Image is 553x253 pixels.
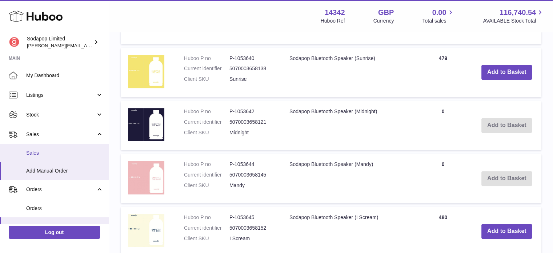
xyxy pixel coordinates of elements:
dd: 5070003658121 [229,119,275,126]
div: Sodapop Limited [27,35,92,49]
span: 0.00 [432,8,446,17]
dt: Current identifier [184,119,229,126]
button: Add to Basket [481,224,532,239]
dt: Huboo P no [184,55,229,62]
td: 0 [414,154,472,203]
img: david@sodapop-audio.co.uk [9,37,20,48]
dd: I Scream [229,235,275,242]
dt: Current identifier [184,171,229,178]
a: Log out [9,226,100,239]
span: Orders [26,205,103,212]
span: AVAILABLE Stock Total [483,17,544,24]
dd: 5070003658138 [229,65,275,72]
div: Huboo Ref [321,17,345,24]
td: Sodapop Bluetooth Speaker (Sunrise) [282,48,414,98]
img: Sodapop Bluetooth Speaker (Midnight) [128,108,164,141]
span: Sales [26,131,96,138]
dt: Huboo P no [184,214,229,221]
dd: P-1053645 [229,214,275,221]
strong: 14342 [325,8,345,17]
span: Total sales [422,17,454,24]
dt: Client SKU [184,182,229,189]
dt: Client SKU [184,129,229,136]
dd: 5070003658152 [229,225,275,232]
dd: Midnight [229,129,275,136]
dd: Sunrise [229,76,275,83]
span: Stock [26,111,96,118]
span: My Dashboard [26,72,103,79]
span: 116,740.54 [500,8,536,17]
span: Add Manual Order [26,223,103,230]
img: Sodapop Bluetooth Speaker (I Scream) [128,214,164,247]
dt: Client SKU [184,76,229,83]
span: Add Manual Order [26,167,103,174]
a: 0.00 Total sales [422,8,454,24]
dt: Current identifier [184,65,229,72]
dd: P-1053642 [229,108,275,115]
td: 0 [414,101,472,150]
span: Orders [26,186,96,193]
img: Sodapop Bluetooth Speaker (Mandy) [128,161,164,194]
a: 116,740.54 AVAILABLE Stock Total [483,8,544,24]
div: Currency [373,17,394,24]
dd: 5070003658145 [229,171,275,178]
span: Sales [26,150,103,157]
dd: P-1053640 [229,55,275,62]
strong: GBP [378,8,394,17]
dt: Current identifier [184,225,229,232]
dt: Client SKU [184,235,229,242]
td: Sodapop Bluetooth Speaker (Midnight) [282,101,414,150]
td: 479 [414,48,472,98]
span: [PERSON_NAME][EMAIL_ADDRESS][DOMAIN_NAME] [27,43,146,48]
img: Sodapop Bluetooth Speaker (Sunrise) [128,55,164,88]
dt: Huboo P no [184,108,229,115]
span: Listings [26,92,96,99]
dd: P-1053644 [229,161,275,168]
td: Sodapop Bluetooth Speaker (Mandy) [282,154,414,203]
dt: Huboo P no [184,161,229,168]
dd: Mandy [229,182,275,189]
button: Add to Basket [481,65,532,80]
